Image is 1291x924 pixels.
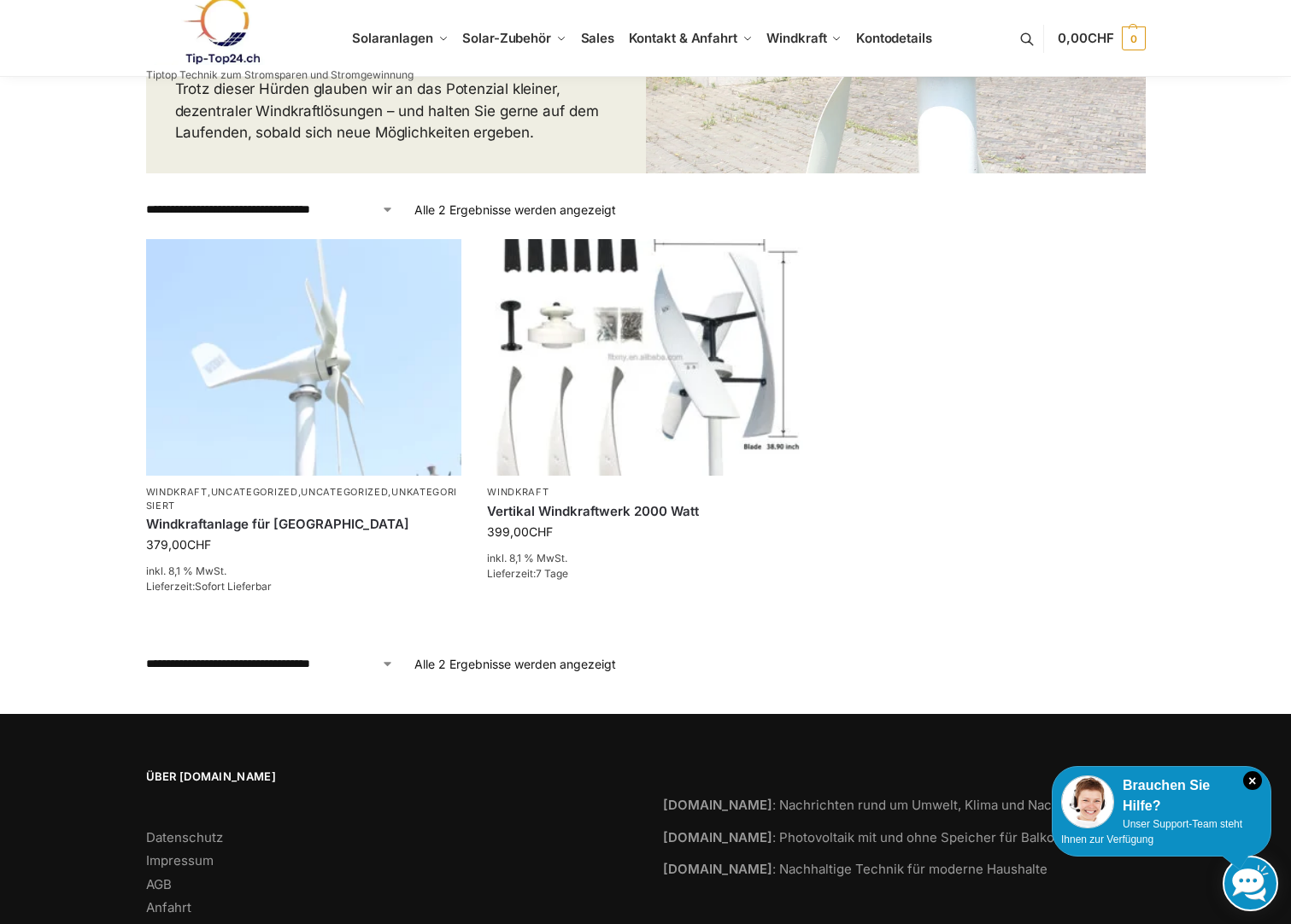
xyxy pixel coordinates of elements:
span: Über [DOMAIN_NAME] [146,769,629,786]
span: Unser Support-Team steht Ihnen zur Verfügung [1061,818,1242,845]
span: 7 Tage [536,567,568,580]
img: Customer service [1061,775,1114,828]
span: Lieferzeit: [487,567,568,580]
strong: [DOMAIN_NAME] [663,861,772,877]
p: Alle 2 Ergebnisse werden angezeigt [414,201,616,219]
strong: [DOMAIN_NAME] [663,829,772,845]
a: [DOMAIN_NAME]: Photovoltaik mit und ohne Speicher für Balkon und Terrasse [663,829,1146,845]
strong: [DOMAIN_NAME] [663,797,772,813]
span: CHF [187,537,211,552]
p: , , , [146,486,462,512]
span: Windkraft [766,30,826,46]
span: Kontakt & Anfahrt [629,30,737,46]
a: AGB [146,876,172,892]
span: Solar-Zubehör [462,30,551,46]
select: Shop-Reihenfolge [146,655,394,673]
bdi: 399,00 [487,524,553,539]
a: Anfahrt [146,899,191,915]
a: Windkraft [146,486,208,498]
p: inkl. 8,1 % MwSt. [146,564,462,579]
a: Windkraftanlage für Garten Terrasse [146,516,462,533]
p: inkl. 8,1 % MwSt. [487,551,803,566]
a: [DOMAIN_NAME]: Nachrichten rund um Umwelt, Klima und Nachhaltigkeit [663,797,1115,813]
span: 0,00 [1058,30,1113,46]
p: Alle 2 Ergebnisse werden angezeigt [414,655,616,673]
a: Uncategorized [301,486,388,498]
a: [DOMAIN_NAME]: Nachhaltige Technik für moderne Haushalte [663,861,1047,877]
a: Uncategorized [211,486,298,498]
a: Unkategorisiert [146,486,458,511]
span: Kontodetails [856,30,932,46]
a: Impressum [146,852,214,868]
span: 0 [1122,26,1146,50]
img: Vertikal Windrad [487,239,803,476]
i: Schließen [1243,771,1262,790]
span: CHF [529,524,553,539]
a: 0,00CHF 0 [1058,13,1145,64]
select: Shop-Reihenfolge [146,201,394,219]
p: Trotz dieser Hürden glauben wir an das Potenzial kleiner, dezentraler Windkraftlösungen – und hal... [175,79,617,144]
span: Solaranlagen [352,30,433,46]
img: Windrad für Balkon und Terrasse [146,239,462,476]
span: CHF [1088,30,1114,46]
a: Windkraft [487,486,549,498]
a: Datenschutz [146,829,223,845]
span: Lieferzeit: [146,580,272,593]
p: Tiptop Technik zum Stromsparen und Stromgewinnung [146,70,414,80]
a: Vertikal Windkraftwerk 2000 Watt [487,503,803,520]
span: Sofort Lieferbar [195,580,272,593]
span: Sales [581,30,615,46]
bdi: 379,00 [146,537,211,552]
div: Brauchen Sie Hilfe? [1061,775,1262,816]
